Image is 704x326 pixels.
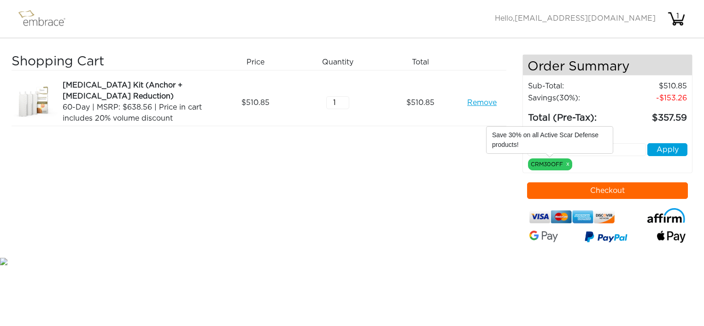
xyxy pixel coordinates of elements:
[523,55,692,76] h4: Order Summary
[616,104,687,125] td: 357.59
[669,11,687,22] div: 1
[657,231,686,243] img: fullApplePay.png
[382,54,465,70] div: Total
[585,229,628,246] img: paypal-v3.png
[63,102,211,124] div: 60-Day | MSRP: $638.56 | Price in cart includes 20% volume discount
[515,15,656,22] span: [EMAIL_ADDRESS][DOMAIN_NAME]
[528,92,616,104] td: Savings :
[16,7,76,30] img: logo.png
[63,80,211,102] div: [MEDICAL_DATA] Kit (Anchor + [MEDICAL_DATA] Reduction)
[647,208,686,223] img: affirm-logo.svg
[12,54,211,70] h3: Shopping Cart
[529,208,615,226] img: credit-cards.png
[556,94,578,102] span: (30%)
[616,92,687,104] td: 153.26
[528,158,572,170] div: CRM30OFF
[322,57,353,68] span: Quantity
[527,182,688,199] button: Checkout
[667,15,686,22] a: 1
[528,104,616,125] td: Total (Pre-Tax):
[12,80,58,126] img: 7c0420a2-8cf1-11e7-a4ca-02e45ca4b85b.jpeg
[528,80,616,92] td: Sub-Total:
[616,80,687,92] td: 510.85
[406,97,434,108] span: 510.85
[241,97,270,108] span: 510.85
[566,160,569,168] a: x
[467,97,497,108] a: Remove
[529,231,558,242] img: Google-Pay-Logo.svg
[217,54,300,70] div: Price
[487,127,613,153] div: Save 30% on all Active Scar Defense products!
[667,10,686,28] img: cart
[495,15,656,22] span: Hello,
[647,143,687,156] button: Apply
